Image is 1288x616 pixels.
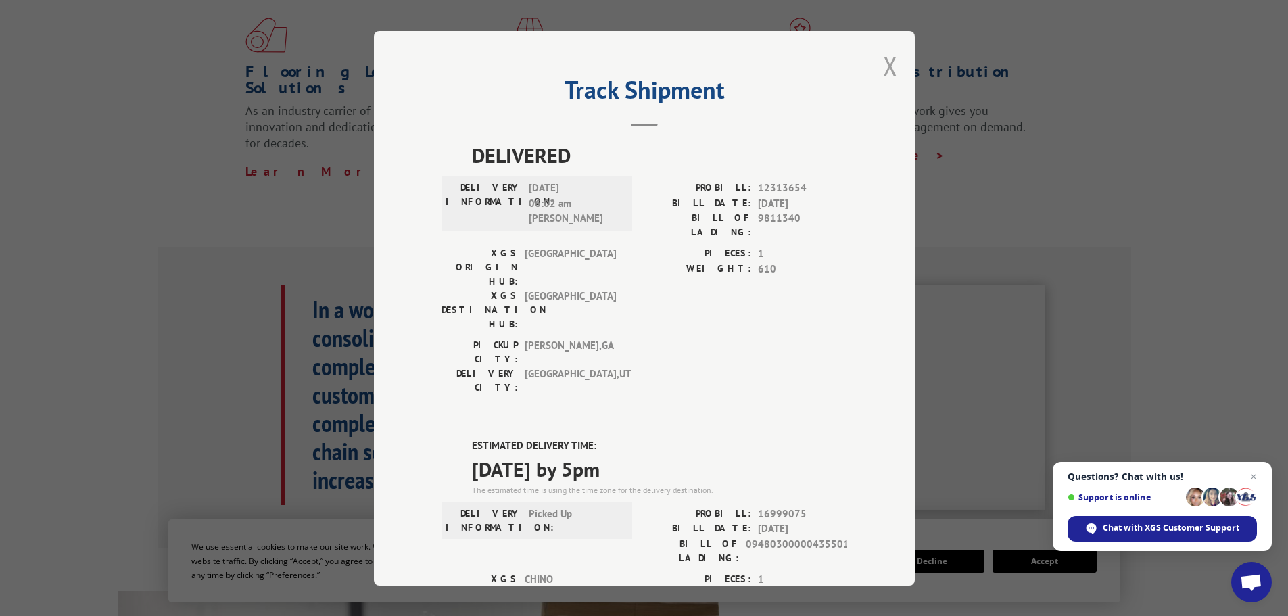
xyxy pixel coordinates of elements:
button: Close modal [883,48,898,84]
label: BILL DATE: [644,521,751,537]
label: DELIVERY INFORMATION: [446,506,522,534]
span: Picked Up [529,506,620,534]
span: 1 [758,571,847,587]
label: PIECES: [644,246,751,262]
span: DELIVERED [472,140,847,170]
span: Close chat [1245,469,1262,485]
span: [PERSON_NAME] , GA [525,338,616,366]
span: [DATE] 06:02 am [PERSON_NAME] [529,181,620,227]
span: [DATE] [758,521,847,537]
span: Chat with XGS Customer Support [1103,522,1239,534]
label: XGS ORIGIN HUB: [442,571,518,614]
span: CHINO [525,571,616,614]
div: Chat with XGS Customer Support [1068,516,1257,542]
span: Questions? Chat with us! [1068,471,1257,482]
label: WEIGHT: [644,261,751,277]
span: [DATE] [758,195,847,211]
div: Open chat [1231,562,1272,602]
span: 610 [758,261,847,277]
span: 9811340 [758,211,847,239]
label: XGS DESTINATION HUB: [442,289,518,331]
span: 09480300000435501 [746,536,847,565]
span: Support is online [1068,492,1181,502]
label: DELIVERY CITY: [442,366,518,395]
label: PIECES: [644,571,751,587]
div: The estimated time is using the time zone for the delivery destination. [472,483,847,496]
label: DELIVERY INFORMATION: [446,181,522,227]
h2: Track Shipment [442,80,847,106]
label: XGS ORIGIN HUB: [442,246,518,289]
label: PICKUP CITY: [442,338,518,366]
span: [GEOGRAPHIC_DATA] [525,289,616,331]
span: 16999075 [758,506,847,521]
label: ESTIMATED DELIVERY TIME: [472,438,847,454]
span: 12313654 [758,181,847,196]
label: BILL OF LADING: [644,211,751,239]
label: BILL DATE: [644,195,751,211]
label: PROBILL: [644,506,751,521]
label: PROBILL: [644,181,751,196]
span: [DATE] by 5pm [472,453,847,483]
span: 1 [758,246,847,262]
label: BILL OF LADING: [644,536,739,565]
span: [GEOGRAPHIC_DATA] , UT [525,366,616,395]
span: [GEOGRAPHIC_DATA] [525,246,616,289]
